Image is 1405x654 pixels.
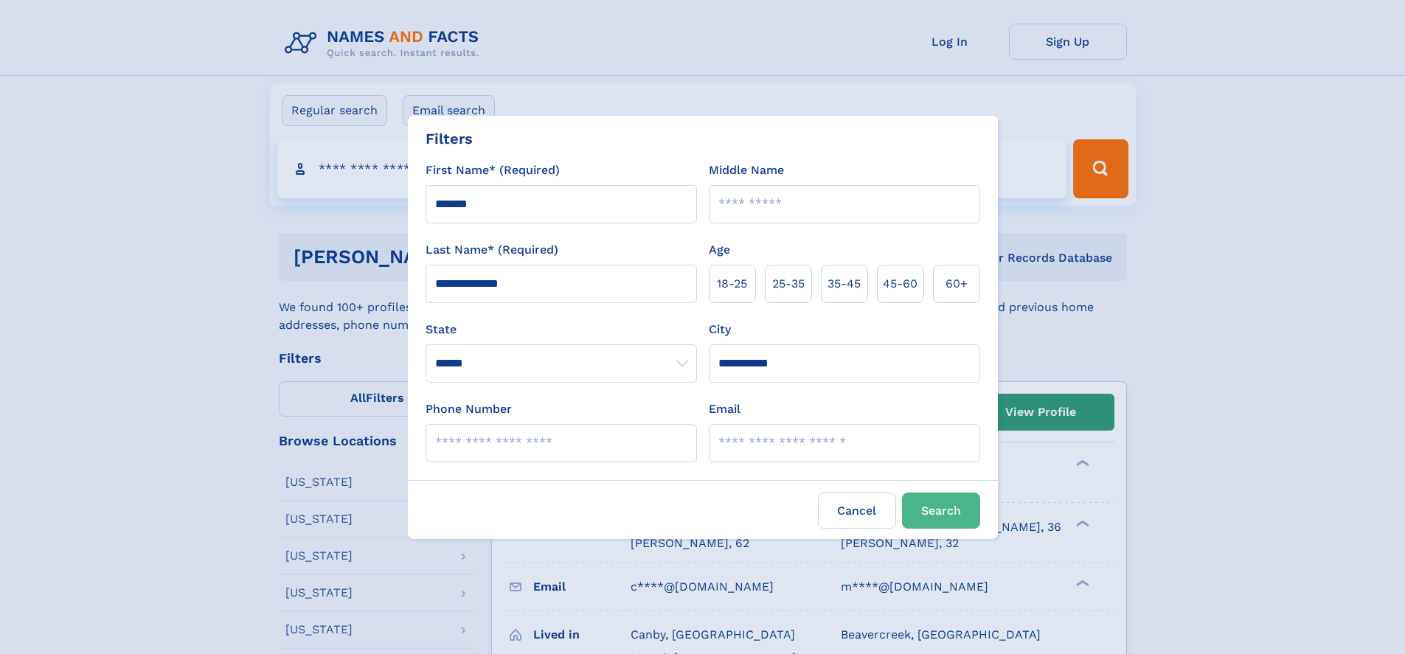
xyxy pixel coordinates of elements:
label: State [426,321,697,338]
label: Email [709,400,740,418]
label: Middle Name [709,161,784,179]
span: 45‑60 [883,275,917,293]
span: 25‑35 [772,275,805,293]
label: First Name* (Required) [426,161,560,179]
span: 18‑25 [717,275,747,293]
span: 35‑45 [828,275,861,293]
span: 60+ [946,275,968,293]
label: Last Name* (Required) [426,241,558,259]
label: Age [709,241,730,259]
div: Filters [426,128,473,150]
label: Phone Number [426,400,512,418]
label: Cancel [818,493,896,529]
label: City [709,321,731,338]
button: Search [902,493,980,529]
